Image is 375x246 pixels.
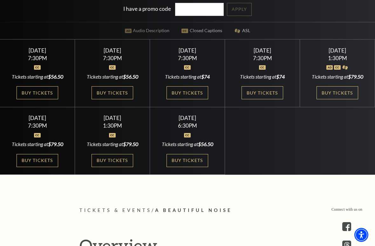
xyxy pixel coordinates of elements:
div: [DATE] [83,115,142,121]
div: Tickets starting at [83,73,142,80]
span: $79.50 [348,74,363,80]
div: 7:30PM [158,55,217,61]
div: [DATE] [8,47,67,54]
p: Connect with us on [331,207,362,213]
div: 7:30PM [83,55,142,61]
div: Tickets starting at [158,73,217,80]
div: [DATE] [83,47,142,54]
a: Buy Tickets [17,154,58,167]
a: Buy Tickets [167,86,208,99]
div: 6:30PM [158,123,217,128]
div: Accessibility Menu [354,228,368,242]
span: $56.50 [198,141,213,147]
span: $74 [276,74,285,80]
span: $79.50 [123,141,138,147]
a: Buy Tickets [92,154,133,167]
div: 1:30PM [83,123,142,128]
p: / [79,207,296,214]
span: Tickets & Events [79,207,152,213]
span: $56.50 [123,74,138,80]
span: $74 [201,74,210,80]
span: $56.50 [48,74,63,80]
span: $79.50 [48,141,63,147]
span: A Beautiful Noise [155,207,232,213]
a: Buy Tickets [17,86,58,99]
div: Tickets starting at [8,73,67,80]
div: [DATE] [233,47,292,54]
div: 7:30PM [8,55,67,61]
a: Buy Tickets [317,86,358,99]
div: [DATE] [308,47,367,54]
div: [DATE] [158,47,217,54]
div: [DATE] [8,115,67,121]
div: Tickets starting at [233,73,292,80]
div: 7:30PM [233,55,292,61]
div: Tickets starting at [83,141,142,148]
div: Tickets starting at [8,141,67,148]
div: Tickets starting at [308,73,367,80]
div: 7:30PM [8,123,67,128]
div: 1:30PM [308,55,367,61]
div: [DATE] [158,115,217,121]
a: Buy Tickets [92,86,133,99]
a: Buy Tickets [242,86,283,99]
a: Buy Tickets [167,154,208,167]
label: I have a promo code [123,5,171,12]
div: Tickets starting at [158,141,217,148]
a: facebook - open in a new tab [342,222,351,231]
